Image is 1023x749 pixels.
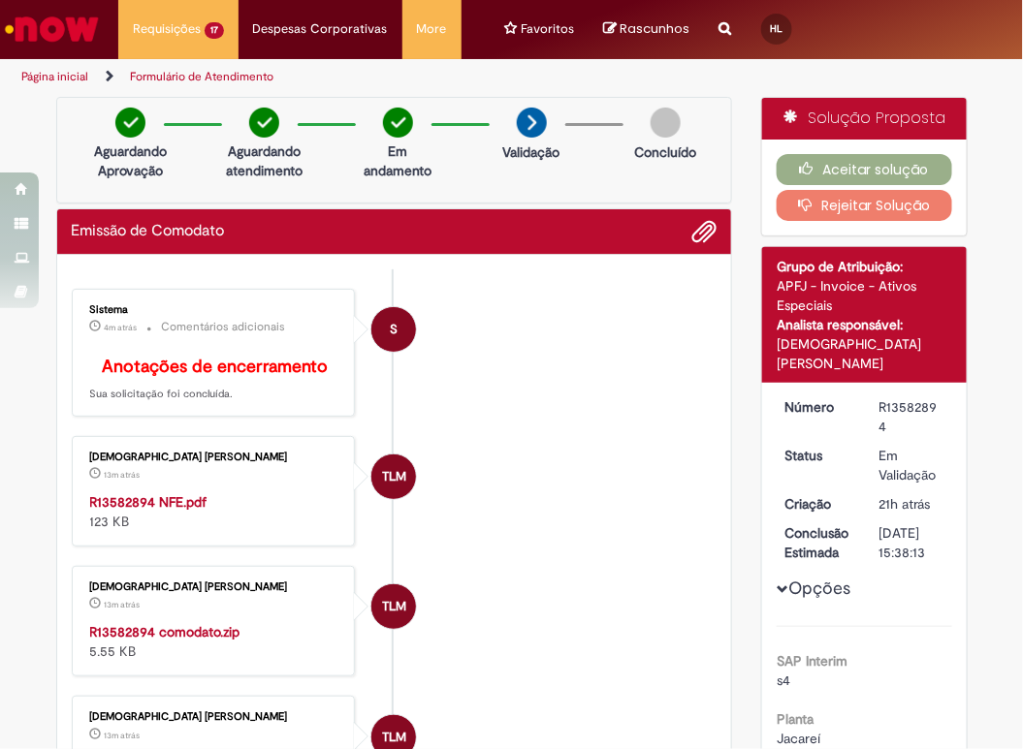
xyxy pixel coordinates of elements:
div: [DEMOGRAPHIC_DATA] [PERSON_NAME] [90,581,340,593]
div: Sistema [90,304,340,316]
div: Thais Luppe Marias Santos [371,584,416,629]
p: Aguardando Aprovação [94,141,167,180]
span: s4 [777,671,790,689]
span: Requisições [133,19,201,39]
span: 21h atrás [879,495,931,513]
span: 13m atrás [105,599,141,610]
div: 30/09/2025 16:38:10 [879,494,945,514]
img: img-circle-grey.png [651,108,681,138]
b: Anotações de encerramento [102,356,328,378]
img: check-circle-green.png [249,108,279,138]
img: arrow-next.png [517,108,547,138]
ul: Trilhas de página [15,59,582,95]
img: ServiceNow [2,10,102,48]
dt: Conclusão Estimada [770,523,865,562]
div: [DEMOGRAPHIC_DATA] [PERSON_NAME] [777,334,952,373]
b: SAP Interim [777,652,847,670]
p: Aguardando atendimento [226,141,303,180]
a: No momento, sua lista de rascunhos tem 0 Itens [604,19,690,38]
button: Rejeitar Solução [777,190,952,221]
dt: Status [770,446,865,465]
span: 4m atrás [105,322,138,333]
div: APFJ - Invoice - Ativos Especiais [777,276,952,315]
div: Grupo de Atribuição: [777,257,952,276]
div: [DATE] 15:38:13 [879,523,945,562]
div: [DEMOGRAPHIC_DATA] [PERSON_NAME] [90,711,340,723]
span: S [390,306,398,353]
a: R13582894 NFE.pdf [90,493,208,511]
div: Solução Proposta [762,98,967,140]
p: Em andamento [364,141,432,180]
p: Concluído [634,142,696,162]
span: HL [770,22,783,35]
span: 13m atrás [105,469,141,481]
button: Adicionar anexos [691,219,717,244]
dt: Número [770,397,865,417]
div: Em Validação [879,446,945,484]
span: 13m atrás [105,730,141,741]
b: Planta [777,710,814,728]
div: Analista responsável: [777,315,952,334]
p: Sua solicitação foi concluída. [90,358,340,402]
div: R13582894 [879,397,945,436]
div: 5.55 KB [90,622,340,661]
span: 17 [205,22,224,39]
span: Jacareí [777,730,820,747]
small: Comentários adicionais [162,319,286,335]
span: TLM [382,453,406,500]
time: 01/10/2025 13:40:39 [105,469,141,481]
div: 123 KB [90,492,340,531]
a: R13582894 comodato.zip [90,623,240,640]
img: check-circle-green.png [115,108,145,138]
div: [DEMOGRAPHIC_DATA] [PERSON_NAME] [90,452,340,463]
img: check-circle-green.png [383,108,413,138]
a: Página inicial [21,69,88,84]
button: Aceitar solução [777,154,952,185]
div: Thais Luppe Marias Santos [371,454,416,499]
time: 01/10/2025 13:40:39 [105,730,141,741]
h2: Emissão de Comodato Histórico de tíquete [72,223,225,240]
p: Validação [503,142,560,162]
span: Favoritos [522,19,575,39]
dt: Criação [770,494,865,514]
span: More [417,19,447,39]
time: 01/10/2025 13:49:37 [105,322,138,333]
time: 30/09/2025 16:38:10 [879,495,931,513]
span: TLM [382,583,406,630]
span: Despesas Corporativas [253,19,388,39]
time: 01/10/2025 13:40:39 [105,599,141,610]
a: Formulário de Atendimento [130,69,273,84]
span: Rascunhos [621,19,690,38]
div: System [371,307,416,352]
